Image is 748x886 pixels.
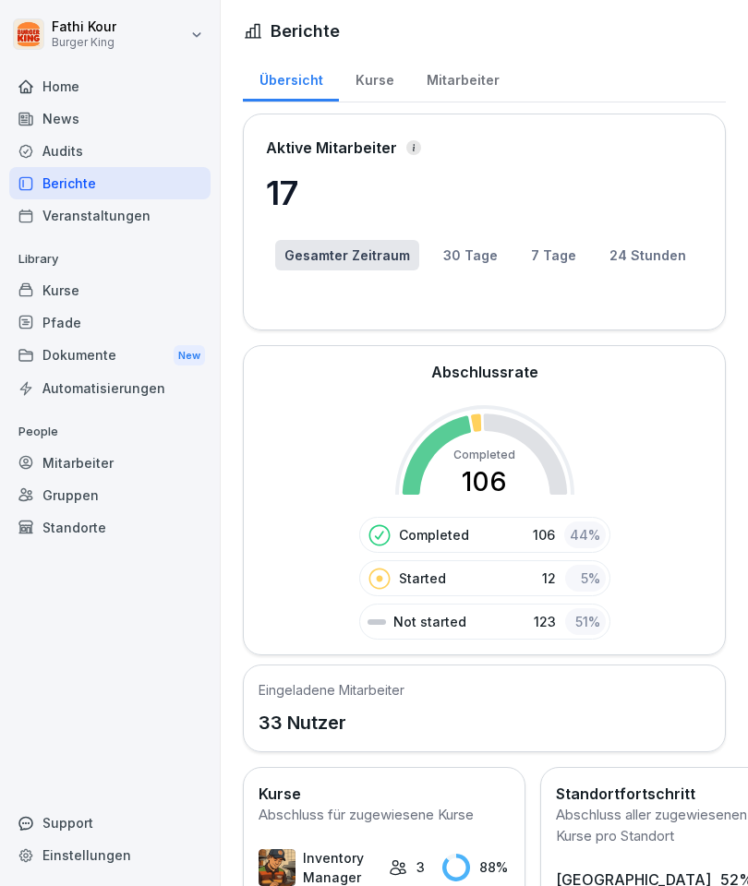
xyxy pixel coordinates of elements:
[9,479,211,511] a: Gruppen
[9,102,211,135] a: News
[399,525,469,545] p: Completed
[9,417,211,447] p: People
[339,54,410,102] a: Kurse
[9,199,211,232] a: Veranstaltungen
[275,240,419,270] button: Gesamter Zeitraum
[9,447,211,479] a: Mitarbeiter
[542,569,556,588] p: 12
[9,807,211,839] div: Support
[243,54,339,102] a: Übersicht
[259,680,404,700] h5: Eingeladene Mitarbeiter
[564,521,606,548] div: 44 %
[259,709,404,736] p: 33 Nutzer
[410,54,515,102] a: Mitarbeiter
[522,240,585,270] button: 7 Tage
[434,240,507,270] button: 30 Tage
[259,849,296,886] img: o1h5p6rcnzw0lu1jns37xjxx.png
[259,805,510,826] div: Abschluss für zugewiesene Kurse
[52,36,116,49] p: Burger King
[600,240,695,270] button: 24 Stunden
[9,511,211,544] a: Standorte
[9,274,211,306] a: Kurse
[399,569,446,588] p: Started
[52,19,116,35] p: Fathi Kour
[565,608,606,635] div: 51 %
[259,783,510,805] h2: Kurse
[266,168,703,218] p: 17
[9,372,211,404] a: Automatisierungen
[174,345,205,366] div: New
[266,137,397,159] p: Aktive Mitarbeiter
[9,339,211,373] div: Dokumente
[534,612,556,631] p: 123
[442,854,510,881] div: 88 %
[9,839,211,871] a: Einstellungen
[271,18,340,43] h1: Berichte
[9,135,211,167] a: Audits
[9,306,211,339] a: Pfade
[9,167,211,199] a: Berichte
[9,245,211,274] p: Library
[393,612,466,631] p: Not started
[431,361,538,383] h2: Abschlussrate
[9,339,211,373] a: DokumenteNew
[9,70,211,102] a: Home
[565,565,606,592] div: 5 %
[416,857,425,877] p: 3
[533,525,555,545] p: 106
